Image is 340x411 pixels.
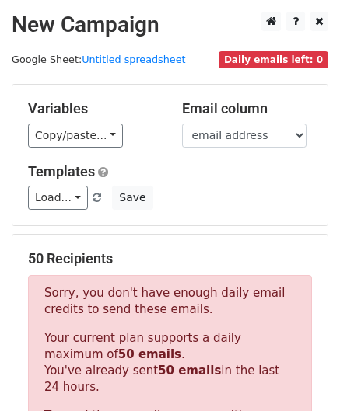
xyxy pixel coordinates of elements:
strong: 50 emails [118,347,181,361]
a: Copy/paste... [28,124,123,148]
a: Daily emails left: 0 [219,54,328,65]
strong: 50 emails [158,364,221,378]
a: Load... [28,186,88,210]
iframe: Chat Widget [262,336,340,411]
h2: New Campaign [12,12,328,38]
a: Untitled spreadsheet [82,54,185,65]
p: Your current plan supports a daily maximum of . You've already sent in the last 24 hours. [44,330,296,395]
a: Templates [28,163,95,179]
span: Daily emails left: 0 [219,51,328,68]
h5: Variables [28,100,159,117]
small: Google Sheet: [12,54,186,65]
button: Save [112,186,152,210]
p: Sorry, you don't have enough daily email credits to send these emails. [44,285,296,318]
h5: 50 Recipients [28,250,312,267]
h5: Email column [182,100,313,117]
